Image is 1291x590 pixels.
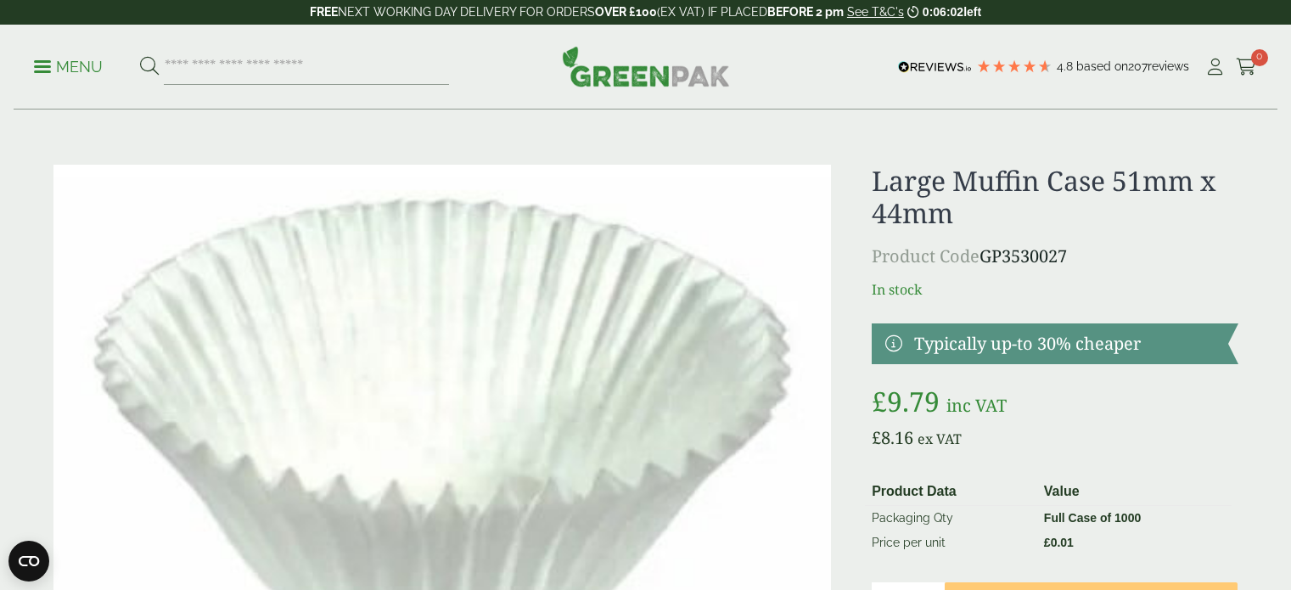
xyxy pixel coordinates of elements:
h1: Large Muffin Case 51mm x 44mm [872,165,1238,230]
a: Menu [34,57,103,74]
bdi: 8.16 [872,426,913,449]
bdi: 9.79 [872,383,940,419]
span: £ [872,383,887,419]
span: Product Code [872,244,979,267]
strong: OVER £100 [595,5,657,19]
span: 207 [1128,59,1148,73]
span: Based on [1076,59,1128,73]
span: ex VAT [918,430,962,448]
div: 4.79 Stars [976,59,1052,74]
img: GreenPak Supplies [562,46,730,87]
span: £ [1044,536,1051,549]
button: Open CMP widget [8,541,49,582]
p: In stock [872,279,1238,300]
p: GP3530027 [872,244,1238,269]
td: Packaging Qty [865,505,1037,531]
strong: Full Case of 1000 [1044,511,1141,525]
span: left [963,5,981,19]
i: Cart [1236,59,1257,76]
td: Price per unit [865,531,1037,555]
span: 4.8 [1057,59,1076,73]
bdi: 0.01 [1044,536,1074,549]
p: Menu [34,57,103,77]
span: reviews [1148,59,1189,73]
a: See T&C's [847,5,904,19]
span: 0 [1251,49,1268,66]
a: 0 [1236,54,1257,80]
img: REVIEWS.io [898,61,972,73]
span: 0:06:02 [923,5,963,19]
i: My Account [1204,59,1226,76]
strong: BEFORE 2 pm [767,5,844,19]
th: Product Data [865,478,1037,506]
span: £ [872,426,881,449]
th: Value [1037,478,1232,506]
span: inc VAT [946,394,1007,417]
strong: FREE [310,5,338,19]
